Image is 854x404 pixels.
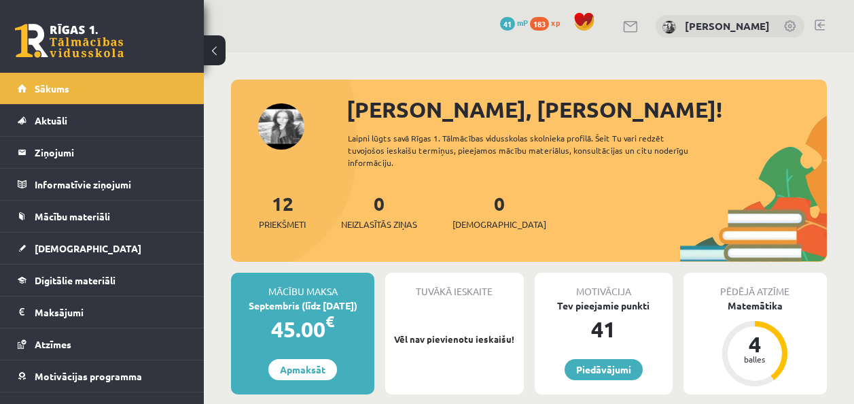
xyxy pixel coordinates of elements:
a: Ziņojumi [18,137,187,168]
span: Priekšmeti [259,218,306,231]
a: Aktuāli [18,105,187,136]
span: Motivācijas programma [35,370,142,382]
div: Laipni lūgts savā Rīgas 1. Tālmācības vidusskolas skolnieka profilā. Šeit Tu vari redzēt tuvojošo... [348,132,705,169]
span: 183 [530,17,549,31]
span: Aktuāli [35,114,67,127]
a: 0[DEMOGRAPHIC_DATA] [452,191,546,231]
span: Digitālie materiāli [35,274,115,286]
div: Tev pieejamie punkti [535,299,673,313]
img: Laura Kristiana Kauliņa [662,20,676,34]
div: Pēdējā atzīme [683,273,827,299]
span: € [325,312,334,331]
a: Matemātika 4 balles [683,299,827,388]
a: Sākums [18,73,187,104]
span: Atzīmes [35,338,71,350]
a: Informatīvie ziņojumi [18,169,187,200]
span: Neizlasītās ziņas [341,218,417,231]
div: Matemātika [683,299,827,313]
legend: Informatīvie ziņojumi [35,169,187,200]
div: Motivācija [535,273,673,299]
a: 41 mP [500,17,528,28]
a: 183 xp [530,17,567,28]
div: Tuvākā ieskaite [385,273,523,299]
span: 41 [500,17,515,31]
a: Atzīmes [18,329,187,360]
span: xp [551,17,560,28]
a: Mācību materiāli [18,201,187,232]
div: 45.00 [231,313,374,346]
div: Mācību maksa [231,273,374,299]
div: balles [734,355,775,363]
p: Vēl nav pievienotu ieskaišu! [392,333,516,346]
a: Digitālie materiāli [18,265,187,296]
span: Sākums [35,82,69,95]
div: Septembris (līdz [DATE]) [231,299,374,313]
legend: Maksājumi [35,297,187,328]
div: [PERSON_NAME], [PERSON_NAME]! [346,93,827,126]
a: [DEMOGRAPHIC_DATA] [18,233,187,264]
a: Maksājumi [18,297,187,328]
a: 12Priekšmeti [259,191,306,231]
a: 0Neizlasītās ziņas [341,191,417,231]
div: 4 [734,333,775,355]
a: Motivācijas programma [18,360,187,392]
a: [PERSON_NAME] [685,19,770,33]
span: mP [517,17,528,28]
a: Rīgas 1. Tālmācības vidusskola [15,24,124,58]
a: Apmaksāt [268,359,337,380]
a: Piedāvājumi [565,359,643,380]
span: [DEMOGRAPHIC_DATA] [452,218,546,231]
legend: Ziņojumi [35,137,187,168]
div: 41 [535,313,673,346]
span: Mācību materiāli [35,210,110,222]
span: [DEMOGRAPHIC_DATA] [35,242,141,254]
